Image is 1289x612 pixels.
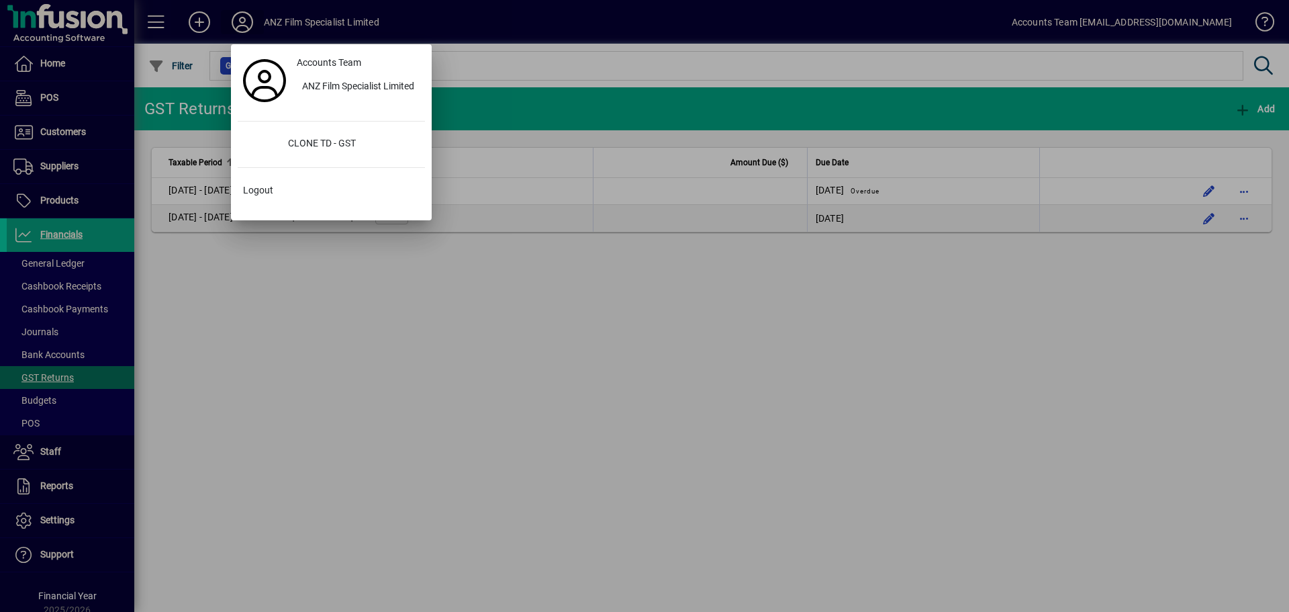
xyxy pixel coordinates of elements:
[238,179,425,203] button: Logout
[238,69,291,93] a: Profile
[291,51,425,75] a: Accounts Team
[297,56,361,70] span: Accounts Team
[277,132,425,157] div: CLONE TD - GST
[291,75,425,99] button: ANZ Film Specialist Limited
[243,183,273,198] span: Logout
[238,132,425,157] button: CLONE TD - GST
